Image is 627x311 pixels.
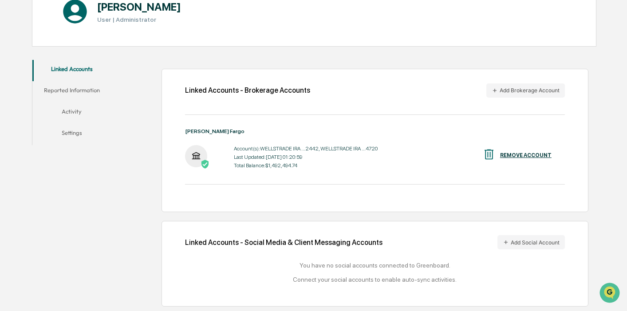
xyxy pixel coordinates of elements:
div: Total Balance: $1,492,494.74 [234,162,378,169]
button: Start new chat [151,71,162,81]
iframe: Open customer support [599,282,623,306]
img: 1746055101610-c473b297-6a78-478c-a979-82029cc54cd1 [9,68,25,84]
span: Data Lookup [18,129,56,138]
p: How can we help? [9,19,162,33]
button: Reported Information [32,81,111,102]
div: We're available if you need us! [30,77,112,84]
img: Wells Fargo - Active [185,145,207,167]
div: Start new chat [30,68,146,77]
button: Settings [32,124,111,145]
div: Linked Accounts - Brokerage Accounts [185,86,310,94]
h1: [PERSON_NAME] [97,0,181,13]
span: Preclearance [18,112,57,121]
div: REMOVE ACCOUNT [500,152,552,158]
a: 🖐️Preclearance [5,108,61,124]
img: REMOVE ACCOUNT [482,148,496,161]
div: 🖐️ [9,113,16,120]
button: Add Brokerage Account [486,83,565,98]
a: 🔎Data Lookup [5,125,59,141]
div: Last Updated: [DATE] 01:20:59 [234,154,378,160]
h3: User | Administrator [97,16,181,23]
div: secondary tabs example [32,60,111,145]
div: 🗄️ [64,113,71,120]
div: 🔎 [9,130,16,137]
div: You have no social accounts connected to Greenboard. Connect your social accounts to enable auto-... [185,262,565,283]
button: Activity [32,102,111,124]
div: Account(s): WELLSTRADE IRA ...2442, WELLSTRADE IRA ...4720 [234,146,378,152]
button: Add Social Account [497,235,565,249]
img: Active [201,160,209,169]
div: Linked Accounts - Social Media & Client Messaging Accounts [185,235,565,249]
button: Linked Accounts [32,60,111,81]
div: [PERSON_NAME] Fargo [185,128,565,134]
span: Attestations [73,112,110,121]
span: Pylon [88,150,107,157]
a: 🗄️Attestations [61,108,114,124]
a: Powered byPylon [63,150,107,157]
